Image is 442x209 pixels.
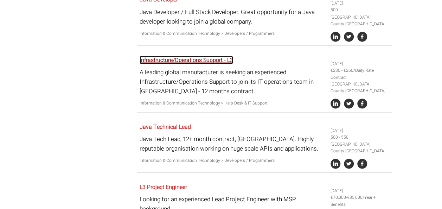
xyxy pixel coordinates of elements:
[331,14,389,27] li: [GEOGRAPHIC_DATA] County [GEOGRAPHIC_DATA]
[331,187,389,194] li: [DATE]
[140,30,325,37] p: Information & Communication Technology > Developers / Programmers
[140,134,325,153] p: Java Tech Lead, 12+ month contract, [GEOGRAPHIC_DATA]. Highly reputable organisation working on h...
[140,122,191,131] a: Java Technical Lead
[331,127,389,134] li: [DATE]
[140,7,325,26] p: Java Developer / Full Stack Developer. Great opportunity for a Java developer looking to join a g...
[331,7,389,13] li: 500
[140,56,233,64] a: Infrastructure/Operations Support - L3
[140,157,325,164] p: Information & Communication Technology > Developers / Programmers
[331,60,389,67] li: [DATE]
[140,100,325,106] p: Information & Communication Technology > Help Desk & IT Support
[331,141,389,154] li: [GEOGRAPHIC_DATA] County [GEOGRAPHIC_DATA]
[140,67,325,96] p: A leading global manufacturer is seeking an experienced Infrastructure/Operations Support to join...
[331,67,389,80] li: €230 - €260/Daily Rate Contract
[331,81,389,94] li: [GEOGRAPHIC_DATA] County [GEOGRAPHIC_DATA]
[331,134,389,140] li: 500 - 550
[140,183,187,191] a: L3 Project Engineer
[331,194,389,207] li: €70,000-€85,000/Year + Benefits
